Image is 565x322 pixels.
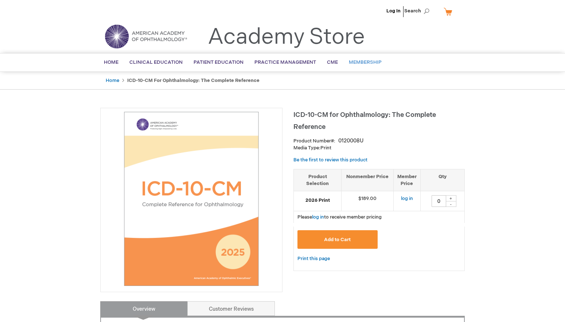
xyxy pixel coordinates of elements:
[297,197,338,204] strong: 2026 Print
[254,59,316,65] span: Practice Management
[432,195,446,207] input: Qty
[293,145,320,151] strong: Media Type:
[104,112,278,286] img: ICD-10-CM for Ophthalmology: The Complete Reference
[349,59,382,65] span: Membership
[342,169,394,191] th: Nonmember Price
[104,59,118,65] span: Home
[294,169,342,191] th: Product Selection
[297,230,378,249] button: Add to Cart
[324,237,351,243] span: Add to Cart
[129,59,183,65] span: Clinical Education
[386,8,401,14] a: Log In
[293,111,436,131] span: ICD-10-CM for Ophthalmology: The Complete Reference
[393,169,420,191] th: Member Price
[187,301,275,316] a: Customer Reviews
[194,59,243,65] span: Patient Education
[401,196,413,201] a: log in
[293,145,465,152] p: Print
[293,138,335,144] strong: Product Number
[100,301,188,316] a: Overview
[293,157,367,163] a: Be the first to review this product
[127,78,260,83] strong: ICD-10-CM for Ophthalmology: The Complete Reference
[106,78,119,83] a: Home
[445,195,456,201] div: +
[342,191,394,211] td: $189.00
[297,254,330,263] a: Print this page
[445,201,456,207] div: -
[338,137,363,145] div: 0120008U
[327,59,338,65] span: CME
[208,24,365,50] a: Academy Store
[404,4,432,18] span: Search
[297,214,382,220] span: Please to receive member pricing
[420,169,464,191] th: Qty
[312,214,324,220] a: log in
